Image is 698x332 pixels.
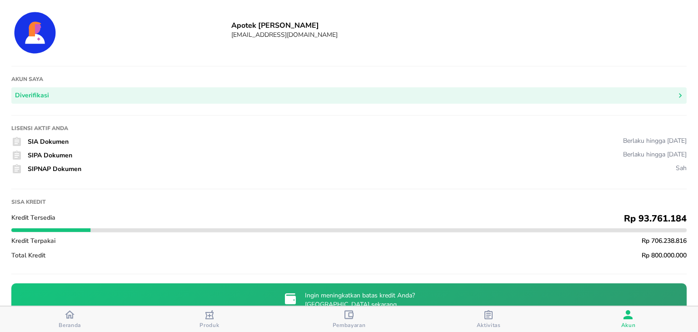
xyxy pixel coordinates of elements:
[642,236,687,245] span: Rp 706.238.816
[419,307,558,332] button: Aktivitas
[231,30,687,39] h6: [EMAIL_ADDRESS][DOMAIN_NAME]
[28,137,69,146] span: SIA Dokumen
[11,236,55,245] span: Kredit Terpakai
[28,151,72,160] span: SIPA Dokumen
[676,164,687,172] div: Sah
[333,322,366,329] span: Pembayaran
[11,213,55,222] span: Kredit Tersedia
[279,307,419,332] button: Pembayaran
[11,9,59,56] img: Account Details
[11,198,687,206] h1: Sisa kredit
[11,251,45,260] span: Total Kredit
[624,212,687,225] span: Rp 93.761.184
[623,150,687,159] div: Berlaku hingga [DATE]
[11,75,687,83] h1: Akun saya
[140,307,279,332] button: Produk
[621,322,636,329] span: Akun
[11,125,687,132] h1: Lisensi Aktif Anda
[623,136,687,145] div: Berlaku hingga [DATE]
[59,322,81,329] span: Beranda
[477,322,501,329] span: Aktivitas
[11,87,687,104] button: Diverifikasi
[15,90,49,101] div: Diverifikasi
[283,292,298,306] img: credit-limit-upgrade-request-icon
[558,307,698,332] button: Akun
[28,165,81,173] span: SIPNAP Dokumen
[231,20,687,30] h6: Apotek [PERSON_NAME]
[642,251,687,260] span: Rp 800.000.000
[199,322,219,329] span: Produk
[305,291,415,309] p: Ingin meningkatkan batas kredit Anda? [GEOGRAPHIC_DATA] sekarang.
